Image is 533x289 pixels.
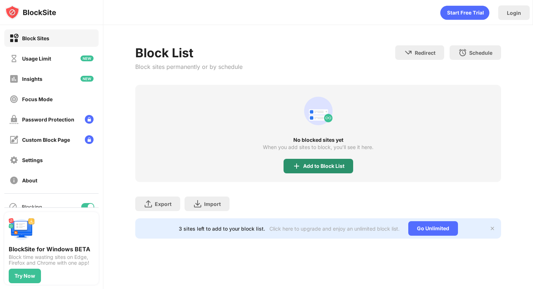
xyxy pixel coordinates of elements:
[135,137,501,143] div: No blocked sites yet
[22,35,49,41] div: Block Sites
[85,135,94,144] img: lock-menu.svg
[489,226,495,231] img: x-button.svg
[85,115,94,124] img: lock-menu.svg
[22,157,43,163] div: Settings
[9,115,18,124] img: password-protection-off.svg
[9,54,18,63] img: time-usage-off.svg
[179,226,265,232] div: 3 sites left to add to your block list.
[135,45,243,60] div: Block List
[22,137,70,143] div: Custom Block Page
[155,201,172,207] div: Export
[15,273,35,279] div: Try Now
[263,144,373,150] div: When you add sites to block, you’ll see it here.
[9,216,35,243] img: push-desktop.svg
[469,50,492,56] div: Schedule
[9,202,17,211] img: blocking-icon.svg
[80,76,94,82] img: new-icon.svg
[22,76,42,82] div: Insights
[22,116,74,123] div: Password Protection
[22,55,51,62] div: Usage Limit
[9,95,18,104] img: focus-off.svg
[9,135,18,144] img: customize-block-page-off.svg
[440,5,489,20] div: animation
[9,176,18,185] img: about-off.svg
[415,50,435,56] div: Redirect
[408,221,458,236] div: Go Unlimited
[9,74,18,83] img: insights-off.svg
[5,5,56,20] img: logo-blocksite.svg
[9,156,18,165] img: settings-off.svg
[135,63,243,70] div: Block sites permanently or by schedule
[22,96,53,102] div: Focus Mode
[204,201,221,207] div: Import
[301,94,336,128] div: animation
[9,34,18,43] img: block-on.svg
[9,254,94,266] div: Block time wasting sites on Edge, Firefox and Chrome with one app!
[22,204,42,210] div: Blocking
[22,177,37,183] div: About
[507,10,521,16] div: Login
[9,245,94,253] div: BlockSite for Windows BETA
[269,226,400,232] div: Click here to upgrade and enjoy an unlimited block list.
[80,55,94,61] img: new-icon.svg
[303,163,344,169] div: Add to Block List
